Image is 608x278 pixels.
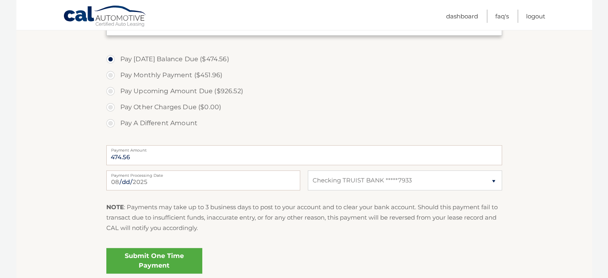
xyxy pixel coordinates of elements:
[106,170,300,177] label: Payment Processing Date
[106,145,502,152] label: Payment Amount
[106,83,502,99] label: Pay Upcoming Amount Due ($926.52)
[446,10,478,23] a: Dashboard
[106,203,124,211] strong: NOTE
[106,202,502,234] p: : Payments may take up to 3 business days to post to your account and to clear your bank account....
[106,145,502,165] input: Payment Amount
[106,99,502,115] label: Pay Other Charges Due ($0.00)
[106,170,300,190] input: Payment Date
[106,115,502,131] label: Pay A Different Amount
[106,248,202,274] a: Submit One Time Payment
[63,5,147,28] a: Cal Automotive
[106,67,502,83] label: Pay Monthly Payment ($451.96)
[526,10,545,23] a: Logout
[106,51,502,67] label: Pay [DATE] Balance Due ($474.56)
[495,10,509,23] a: FAQ's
